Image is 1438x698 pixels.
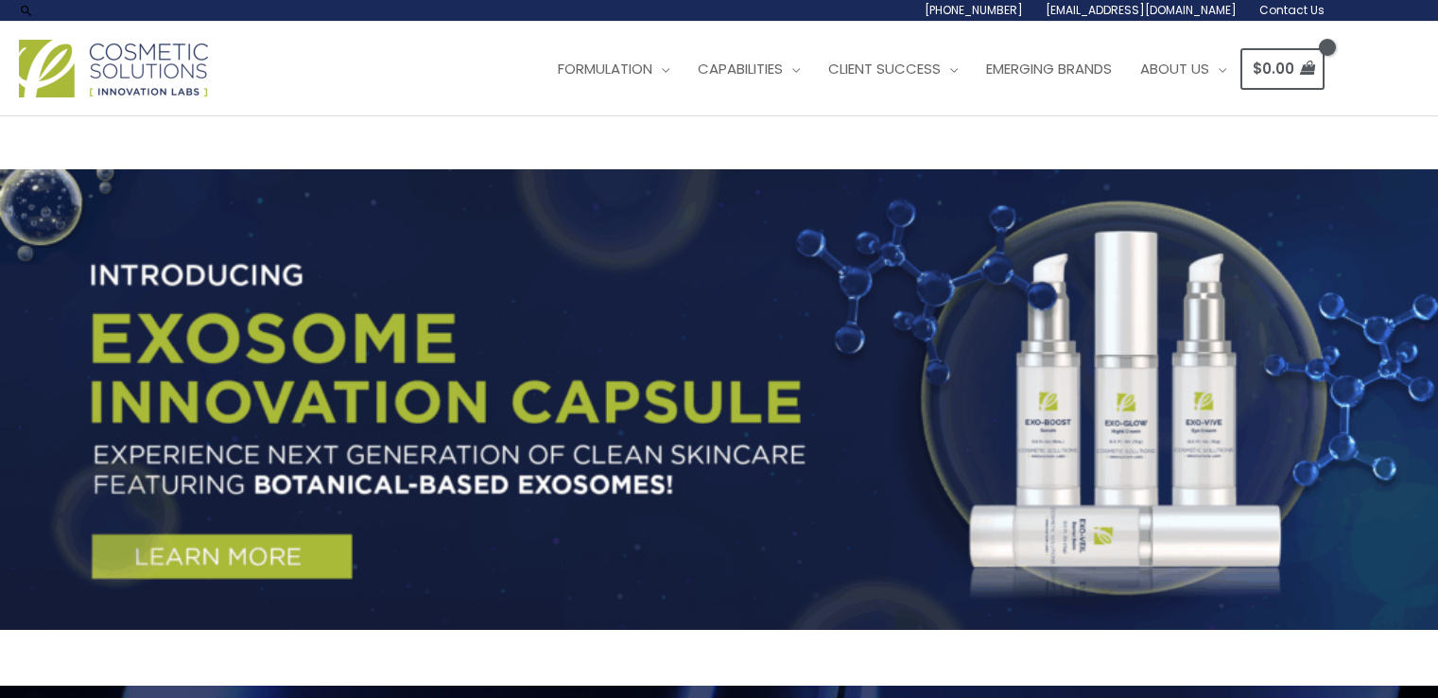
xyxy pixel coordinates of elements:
a: Emerging Brands [972,41,1126,97]
span: Client Success [828,59,941,79]
span: Contact Us [1259,2,1325,18]
nav: Site Navigation [529,41,1325,97]
a: Search icon link [19,3,34,18]
span: Formulation [558,59,652,79]
span: [PHONE_NUMBER] [925,2,1023,18]
a: Client Success [814,41,972,97]
span: [EMAIL_ADDRESS][DOMAIN_NAME] [1046,2,1237,18]
bdi: 0.00 [1253,59,1294,79]
span: Emerging Brands [986,59,1112,79]
span: $ [1253,59,1262,79]
a: Capabilities [684,41,814,97]
a: Formulation [544,41,684,97]
a: View Shopping Cart, empty [1240,48,1325,91]
a: About Us [1126,41,1240,97]
img: Cosmetic Solutions Logo [19,40,208,97]
span: About Us [1140,59,1209,79]
span: Capabilities [698,59,783,79]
